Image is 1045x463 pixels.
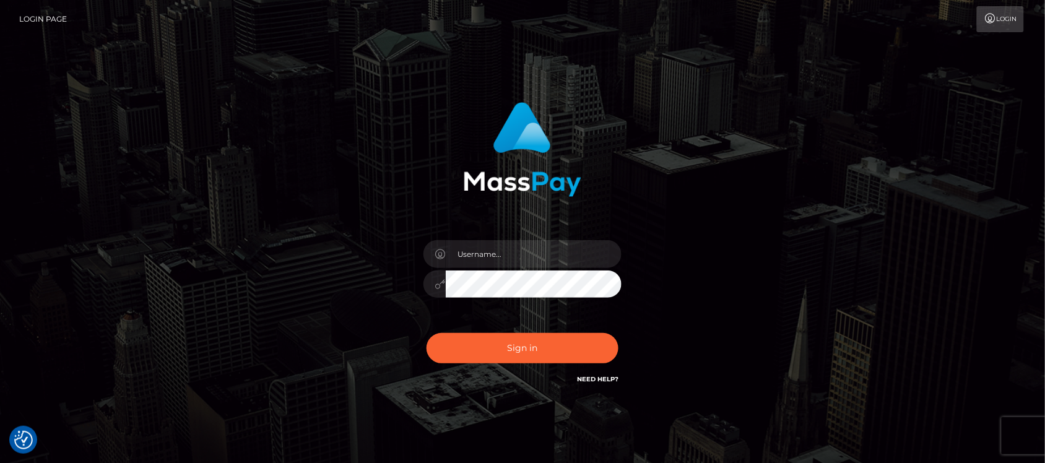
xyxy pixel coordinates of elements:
[14,431,33,449] button: Consent Preferences
[977,6,1024,32] a: Login
[446,240,622,268] input: Username...
[19,6,67,32] a: Login Page
[464,102,581,197] img: MassPay Login
[577,375,618,383] a: Need Help?
[14,431,33,449] img: Revisit consent button
[427,333,618,363] button: Sign in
